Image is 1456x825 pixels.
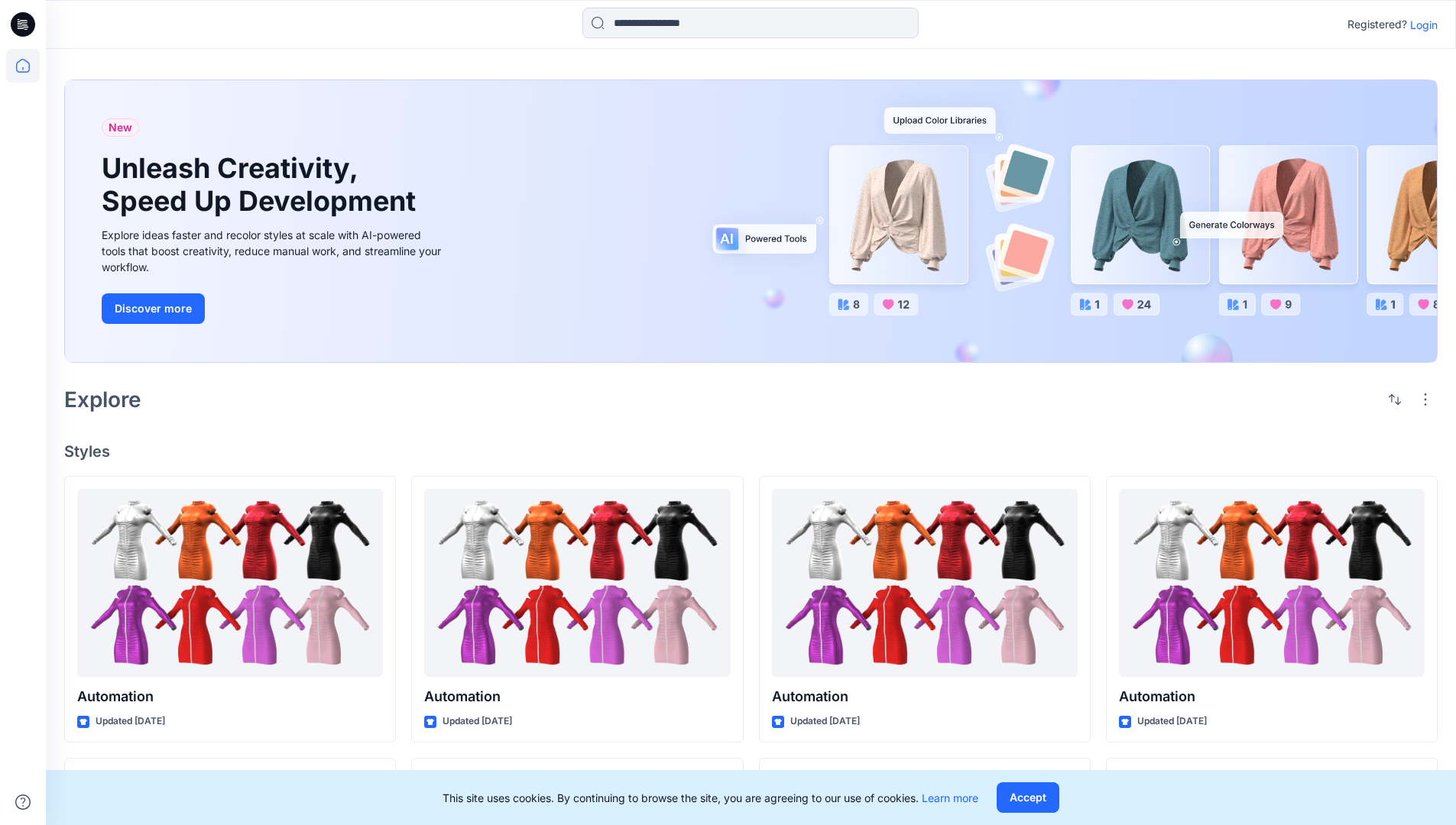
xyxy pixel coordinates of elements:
[77,686,383,707] p: Automation
[1137,713,1207,730] p: Updated [DATE]
[443,713,512,730] p: Updated [DATE]
[96,713,165,730] p: Updated [DATE]
[424,686,730,707] p: Automation
[1119,489,1425,678] a: Automation
[790,713,860,730] p: Updated [DATE]
[102,293,205,324] button: Discover more
[997,782,1059,813] button: Accept
[1119,686,1425,707] p: Automation
[64,442,1438,461] h4: Styles
[102,152,423,218] h1: Unleash Creativity, Speed Up Development
[772,489,1078,678] a: Automation
[109,118,132,137] span: New
[772,686,1078,707] p: Automation
[1347,15,1407,34] p: Registered?
[1410,17,1438,33] p: Login
[77,489,383,678] a: Automation
[64,387,141,412] h2: Explore
[102,293,446,324] a: Discover more
[443,790,978,806] p: This site uses cookies. By continuing to browse the site, you are agreeing to our use of cookies.
[424,489,730,678] a: Automation
[922,791,978,804] a: Learn more
[102,227,446,275] div: Explore ideas faster and recolor styles at scale with AI-powered tools that boost creativity, red...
